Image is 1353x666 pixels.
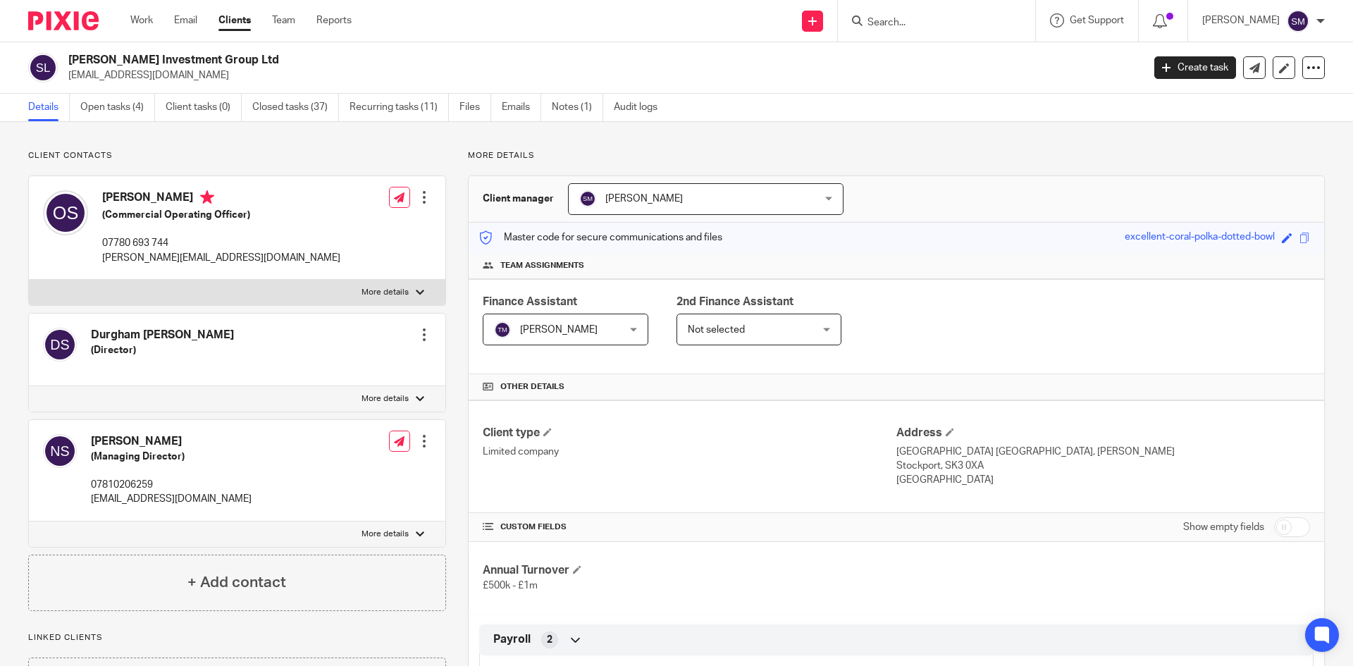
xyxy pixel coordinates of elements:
[43,434,77,468] img: svg%3E
[1202,13,1280,27] p: [PERSON_NAME]
[459,94,491,121] a: Files
[483,192,554,206] h3: Client manager
[102,190,340,208] h4: [PERSON_NAME]
[493,632,531,647] span: Payroll
[494,321,511,338] img: svg%3E
[28,632,446,643] p: Linked clients
[483,426,896,440] h4: Client type
[28,150,446,161] p: Client contacts
[676,296,793,307] span: 2nd Finance Assistant
[483,563,896,578] h4: Annual Turnover
[218,13,251,27] a: Clients
[68,53,920,68] h2: [PERSON_NAME] Investment Group Ltd
[605,194,683,204] span: [PERSON_NAME]
[28,11,99,30] img: Pixie
[502,94,541,121] a: Emails
[483,445,896,459] p: Limited company
[362,529,409,540] p: More details
[866,17,993,30] input: Search
[91,478,252,492] p: 07810206259
[614,94,668,121] a: Audit logs
[896,426,1310,440] h4: Address
[483,581,538,591] span: £500k - £1m
[130,13,153,27] a: Work
[316,13,352,27] a: Reports
[1154,56,1236,79] a: Create task
[483,296,577,307] span: Finance Assistant
[91,343,234,357] h5: (Director)
[896,459,1310,473] p: Stockport, SK3 0XA
[174,13,197,27] a: Email
[200,190,214,204] i: Primary
[500,381,564,393] span: Other details
[252,94,339,121] a: Closed tasks (37)
[520,325,598,335] span: [PERSON_NAME]
[102,208,340,222] h5: (Commercial Operating Officer)
[91,450,252,464] h5: (Managing Director)
[1125,230,1275,246] div: excellent-coral-polka-dotted-bowl
[479,230,722,245] p: Master code for secure communications and files
[547,633,552,647] span: 2
[1287,10,1309,32] img: svg%3E
[483,522,896,533] h4: CUSTOM FIELDS
[91,492,252,506] p: [EMAIL_ADDRESS][DOMAIN_NAME]
[43,328,77,362] img: svg%3E
[896,445,1310,459] p: [GEOGRAPHIC_DATA] [GEOGRAPHIC_DATA], [PERSON_NAME]
[68,68,1133,82] p: [EMAIL_ADDRESS][DOMAIN_NAME]
[91,328,234,343] h4: Durgham [PERSON_NAME]
[350,94,449,121] a: Recurring tasks (11)
[91,434,252,449] h4: [PERSON_NAME]
[28,94,70,121] a: Details
[28,53,58,82] img: svg%3E
[102,251,340,265] p: [PERSON_NAME][EMAIL_ADDRESS][DOMAIN_NAME]
[579,190,596,207] img: svg%3E
[166,94,242,121] a: Client tasks (0)
[102,236,340,250] p: 07780 693 744
[500,260,584,271] span: Team assignments
[552,94,603,121] a: Notes (1)
[1070,16,1124,25] span: Get Support
[43,190,88,235] img: svg%3E
[468,150,1325,161] p: More details
[896,473,1310,487] p: [GEOGRAPHIC_DATA]
[362,393,409,405] p: More details
[1183,520,1264,534] label: Show empty fields
[272,13,295,27] a: Team
[362,287,409,298] p: More details
[80,94,155,121] a: Open tasks (4)
[187,572,286,593] h4: + Add contact
[688,325,745,335] span: Not selected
